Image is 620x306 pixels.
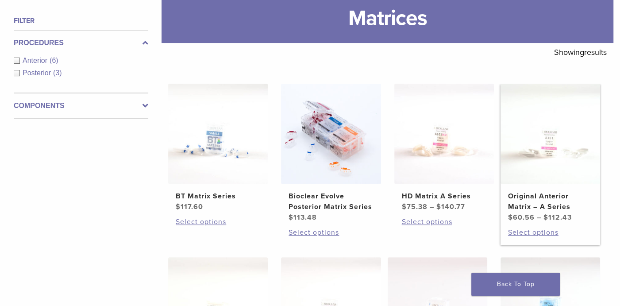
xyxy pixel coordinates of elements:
span: Posterior [23,69,53,77]
bdi: 117.60 [176,202,203,211]
img: HD Matrix A Series [394,84,494,183]
h2: Original Anterior Matrix – A Series [508,191,593,212]
img: Bioclear Evolve Posterior Matrix Series [281,84,381,183]
span: (6) [50,57,58,64]
bdi: 75.38 [402,202,427,211]
p: Showing results [554,43,607,62]
a: BT Matrix SeriesBT Matrix Series $117.60 [168,84,268,212]
a: HD Matrix A SeriesHD Matrix A Series [394,84,494,212]
bdi: 112.43 [543,213,572,222]
a: Select options for “Original Anterior Matrix - A Series” [508,227,593,238]
span: $ [508,213,513,222]
span: $ [402,202,407,211]
span: $ [543,213,548,222]
h2: HD Matrix A Series [402,191,486,201]
a: Back To Top [471,273,560,296]
a: Bioclear Evolve Posterior Matrix SeriesBioclear Evolve Posterior Matrix Series $113.48 [281,84,381,222]
bdi: 60.56 [508,213,535,222]
a: Original Anterior Matrix - A SeriesOriginal Anterior Matrix – A Series [501,84,600,222]
span: $ [289,213,293,222]
span: Anterior [23,57,50,64]
img: BT Matrix Series [168,84,268,183]
span: – [537,213,541,222]
span: – [430,202,434,211]
a: Select options for “BT Matrix Series” [176,217,260,227]
a: Select options for “Bioclear Evolve Posterior Matrix Series” [289,227,373,238]
span: $ [176,202,181,211]
label: Components [14,101,148,111]
bdi: 140.77 [436,202,465,211]
h4: Filter [14,15,148,26]
h2: Bioclear Evolve Posterior Matrix Series [289,191,373,212]
span: (3) [53,69,62,77]
h2: BT Matrix Series [176,191,260,201]
label: Procedures [14,38,148,48]
bdi: 113.48 [289,213,317,222]
a: Select options for “HD Matrix A Series” [402,217,486,227]
img: Original Anterior Matrix - A Series [501,84,600,183]
span: $ [436,202,441,211]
